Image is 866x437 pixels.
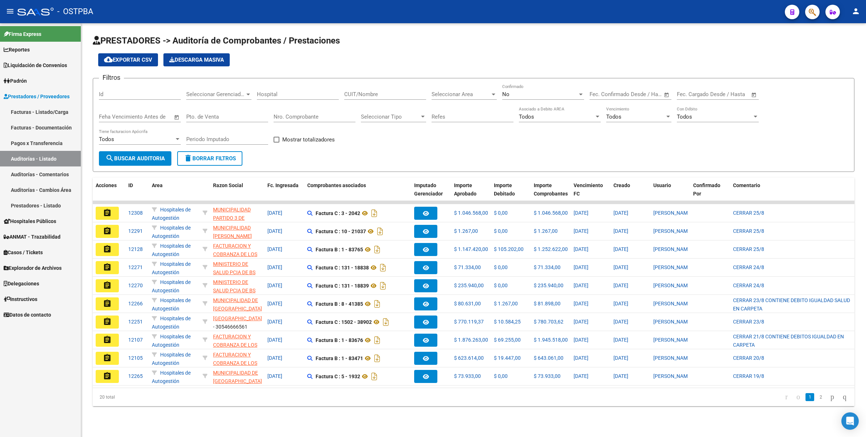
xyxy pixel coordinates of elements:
span: 12128 [128,246,143,252]
datatable-header-cell: Usuario [650,178,690,210]
button: Open calendar [173,113,181,121]
i: Descargar documento [378,280,388,292]
span: CERRAR 23/8 [733,319,764,325]
span: CERRAR 24/8 [733,283,764,288]
div: - 30626983398 [213,260,262,275]
span: [PERSON_NAME] [653,246,692,252]
span: Imputado Gerenciador [414,182,443,197]
span: MUNICIPALIDAD [PERSON_NAME][GEOGRAPHIC_DATA] [213,225,262,247]
datatable-header-cell: Imputado Gerenciador [411,178,451,210]
span: MINISTERIO DE SALUD PCIA DE BS AS [213,279,255,302]
span: Razon Social [213,182,243,188]
span: [DATE] [267,264,282,270]
span: Hospitales de Autogestión [152,225,191,239]
span: Confirmado Por [693,182,720,197]
span: FACTURACION Y COBRANZA DE LOS EFECTORES PUBLICOS S.E. [213,243,257,273]
span: Todos [99,136,114,143]
span: Creado [613,182,630,188]
mat-icon: assignment [103,281,112,290]
span: $ 0,00 [494,210,508,216]
span: 12105 [128,355,143,361]
span: - OSTPBA [57,4,93,20]
span: Usuario [653,182,671,188]
span: Exportar CSV [104,57,152,63]
span: [PERSON_NAME] [653,283,692,288]
datatable-header-cell: Importe Aprobado [451,178,491,210]
span: Reportes [4,46,30,54]
span: Todos [519,114,534,120]
span: $ 0,00 [494,283,508,288]
input: Start date [590,91,613,98]
span: $ 643.061,00 [534,355,563,361]
strong: Factura C : 131 - 18838 [316,265,369,271]
span: $ 235.940,00 [534,283,563,288]
span: [PERSON_NAME] [653,210,692,216]
span: $ 780.703,62 [534,319,563,325]
span: Explorador de Archivos [4,264,62,272]
mat-icon: person [852,7,860,16]
mat-icon: assignment [103,335,112,344]
span: [DATE] [613,337,628,343]
mat-icon: delete [184,154,192,162]
span: $ 73.933,00 [454,373,481,379]
li: page 1 [804,391,815,403]
i: Descargar documento [372,334,382,346]
datatable-header-cell: Importe Comprobantes [531,178,571,210]
span: [DATE] [613,319,628,325]
span: [DATE] [267,283,282,288]
span: Comprobantes asociados [307,182,366,188]
datatable-header-cell: Fc. Ingresada [265,178,304,210]
span: Datos de contacto [4,311,51,319]
i: Descargar documento [381,316,391,328]
span: [DATE] [574,283,588,288]
span: Seleccionar Tipo [361,114,420,120]
a: go to first page [782,393,791,401]
datatable-header-cell: Comentario [730,178,857,210]
span: Hospitales de Autogestión [152,352,191,366]
span: Hospitales de Autogestión [152,297,191,312]
mat-icon: search [105,154,114,162]
span: Descarga Masiva [169,57,224,63]
span: CERRAR 24/8 [733,264,764,270]
span: Hospitales Públicos [4,217,56,225]
span: Todos [606,114,621,120]
div: - 30999001935 [213,224,262,239]
mat-icon: assignment [103,299,112,308]
span: CERRAR 25/8 [733,246,764,252]
span: $ 81.898,00 [534,301,561,306]
span: [DATE] [574,228,588,234]
span: [GEOGRAPHIC_DATA] [213,316,262,321]
span: Hospitales de Autogestión [152,370,191,384]
button: Buscar Auditoria [99,151,171,166]
datatable-header-cell: Vencimiento FC [571,178,611,210]
span: CERRAR 23/8 CONTIENE DEBITO IGUALDAD SALUD EN CARPETA [733,297,850,312]
datatable-header-cell: Confirmado Por [690,178,730,210]
span: $ 0,00 [494,264,508,270]
span: Fc. Ingresada [267,182,299,188]
span: PRESTADORES -> Auditoría de Comprobantes / Prestaciones [93,36,340,46]
span: Mostrar totalizadores [282,135,335,144]
span: $ 105.202,00 [494,246,524,252]
span: $ 71.334,00 [454,264,481,270]
div: - 30999001242 [213,206,262,221]
span: $ 69.255,00 [494,337,521,343]
span: ID [128,182,133,188]
strong: Factura B : 1 - 83676 [316,337,363,343]
i: Descargar documento [372,298,382,310]
span: CERRAR 19/8 [733,373,764,379]
h3: Filtros [99,73,124,83]
span: [DATE] [574,319,588,325]
span: [PERSON_NAME] [653,301,692,306]
span: [DATE] [267,246,282,252]
datatable-header-cell: Creado [611,178,650,210]
span: 12308 [128,210,143,216]
span: $ 80.631,00 [454,301,481,306]
span: $ 1.267,00 [534,228,558,234]
span: [PERSON_NAME] [653,337,692,343]
input: End date [707,91,742,98]
span: [DATE] [613,301,628,306]
span: $ 1.147.420,00 [454,246,488,252]
button: Exportar CSV [98,53,158,66]
mat-icon: assignment [103,245,112,253]
mat-icon: menu [6,7,14,16]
